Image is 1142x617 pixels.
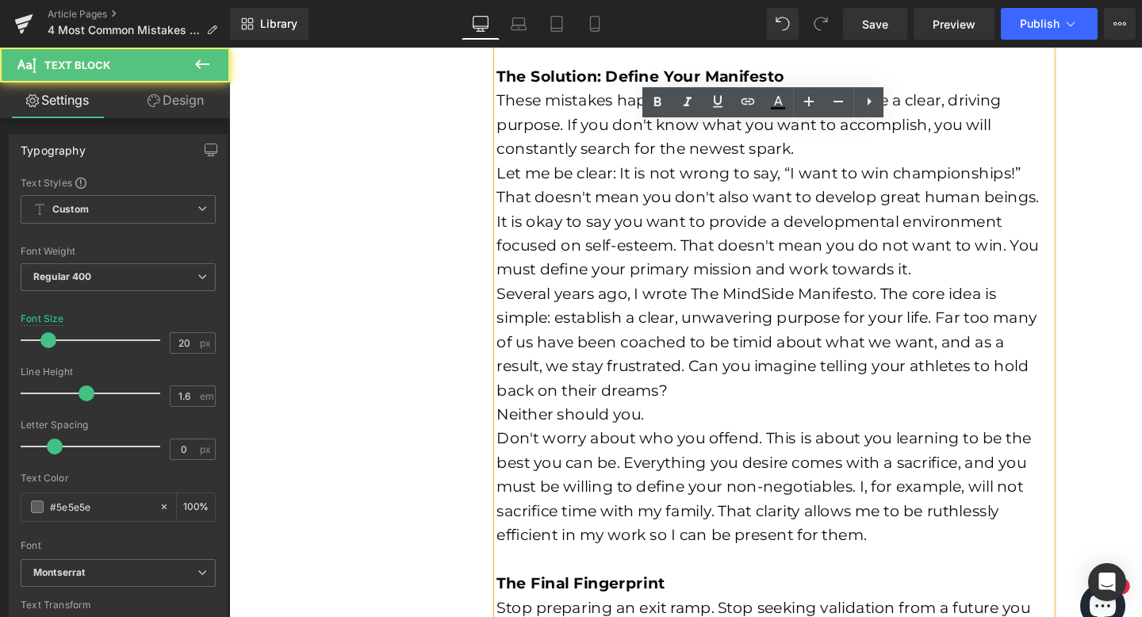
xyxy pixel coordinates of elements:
font: These mistakes happen when a coach doesn't have a clear, driving purpose. If you don't know what ... [282,46,812,116]
span: Library [260,17,297,31]
span: px [200,444,213,454]
a: New Library [230,8,308,40]
a: Laptop [500,8,538,40]
a: Tablet [538,8,576,40]
span: Publish [1020,17,1060,30]
button: Redo [805,8,837,40]
div: Line Height [21,366,216,377]
input: Color [50,498,151,515]
div: Text Transform [21,600,216,611]
b: Custom [52,203,89,217]
button: Undo [767,8,799,40]
i: Montserrat [33,566,85,580]
font: Don't worry about who you offend. This is about you learning to be the best you can be. Everythin... [282,401,844,522]
div: Open Intercom Messenger [1088,563,1126,601]
font: Let me be clear: It is not wrong to say, “I want to win championships!” That doesn't mean you don... [282,122,852,243]
button: Publish [1001,8,1098,40]
span: Preview [933,16,975,33]
a: Mobile [576,8,614,40]
div: Letter Spacing [21,420,216,431]
a: Design [118,82,233,118]
span: px [200,338,213,348]
button: More [1104,8,1136,40]
div: Text Color [21,473,216,484]
div: Font Weight [21,246,216,257]
span: em [200,391,213,401]
div: Font [21,540,216,551]
div: % [177,493,215,521]
font: Several years ago, I wrote The MindSide Manifesto. The core idea is simple: establish a clear, un... [282,249,849,370]
div: Font Size [21,313,64,324]
a: Article Pages [48,8,230,21]
span: 4 Most Common Mistakes Coaches Make [48,24,200,36]
span: Text Block [44,59,110,71]
font: Neither should you. [282,376,436,395]
b: The Solution: Define Your Manifesto [282,21,584,40]
div: Typography [21,135,86,157]
span: Save [862,16,888,33]
a: Desktop [462,8,500,40]
div: Text Styles [21,176,216,189]
a: Preview [914,8,994,40]
b: The Final Fingerprint [282,554,458,573]
b: Regular 400 [33,270,92,282]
